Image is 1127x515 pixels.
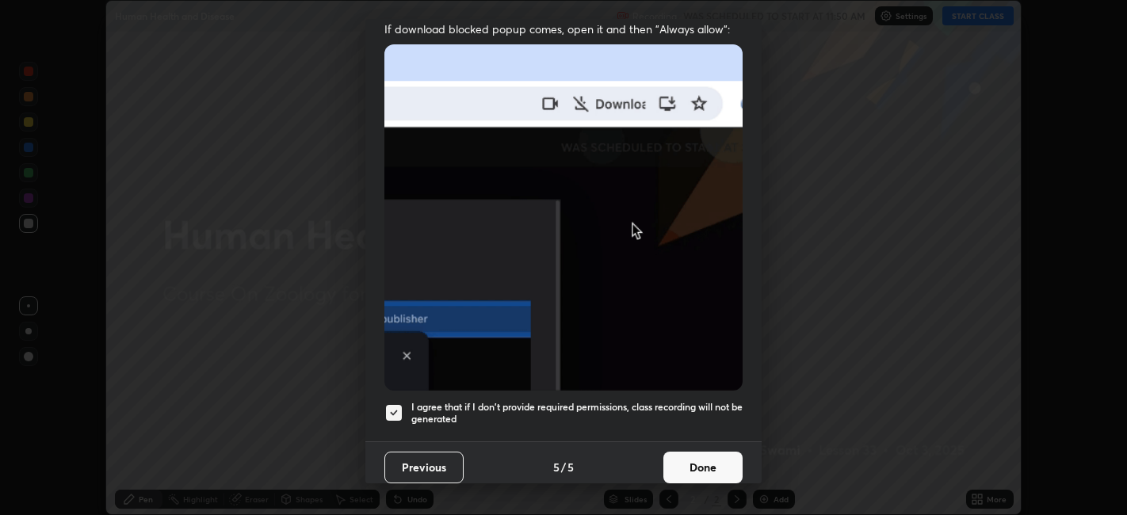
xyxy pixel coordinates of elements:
button: Done [663,452,743,483]
h4: 5 [553,459,560,475]
h5: I agree that if I don't provide required permissions, class recording will not be generated [411,401,743,425]
img: downloads-permission-blocked.gif [384,44,743,391]
h4: / [561,459,566,475]
button: Previous [384,452,464,483]
h4: 5 [567,459,574,475]
span: If download blocked popup comes, open it and then "Always allow": [384,21,743,36]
